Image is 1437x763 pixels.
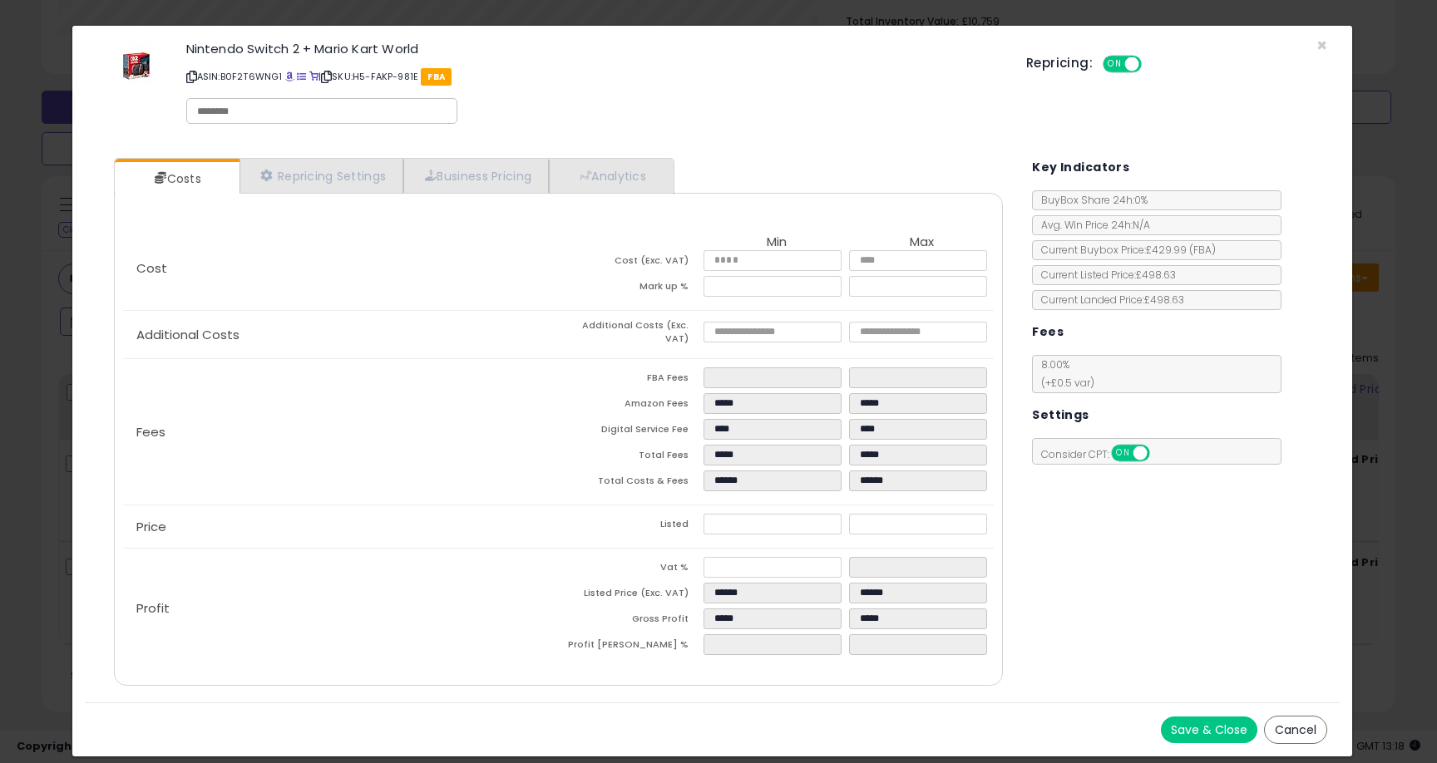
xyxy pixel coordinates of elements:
td: Mark up % [559,276,704,302]
td: Listed [559,514,704,539]
span: OFF [1148,446,1174,460]
td: Additional Costs (Exc. VAT) [559,319,704,350]
td: Amazon Fees [559,393,704,419]
a: BuyBox page [285,70,294,83]
h5: Fees [1032,322,1064,342]
p: Additional Costs [123,328,559,342]
h5: Repricing: [1026,57,1093,70]
td: Total Fees [559,445,704,470]
a: All offer listings [297,70,306,83]
a: Costs [115,162,238,195]
td: Total Costs & Fees [559,470,704,496]
span: Current Buybox Price: [1033,243,1216,257]
p: Fees [123,426,559,439]
th: Max [849,235,995,250]
span: FBA [421,68,452,86]
td: Vat % [559,557,704,583]
td: FBA Fees [559,367,704,393]
span: BuyBox Share 24h: 0% [1033,193,1148,207]
button: Cancel [1264,716,1327,744]
th: Min [704,235,849,250]
a: Business Pricing [403,159,549,193]
span: (+£0.5 var) [1033,376,1094,390]
span: Current Listed Price: £498.63 [1033,268,1176,282]
a: Analytics [549,159,672,193]
button: Save & Close [1161,716,1257,743]
a: Your listing only [309,70,319,83]
img: 41r8Wz02uiL._SL60_.jpg [111,42,160,87]
td: Profit [PERSON_NAME] % [559,634,704,660]
td: Cost (Exc. VAT) [559,250,704,276]
h3: Nintendo Switch 2 + Mario Kart World [186,42,1001,55]
p: Cost [123,262,559,275]
span: Current Landed Price: £498.63 [1033,293,1184,307]
td: Listed Price (Exc. VAT) [559,583,704,608]
span: £429.99 [1146,243,1216,257]
td: Gross Profit [559,608,704,634]
span: ON [1114,446,1134,460]
span: ( FBA ) [1189,243,1216,257]
p: Profit [123,602,559,615]
p: Price [123,520,559,534]
h5: Key Indicators [1032,157,1129,178]
span: ON [1104,57,1125,71]
span: Avg. Win Price 24h: N/A [1033,218,1150,232]
p: ASIN: B0F2T6WNG1 | SKU: H5-FAKP-981E [186,63,1001,90]
span: × [1316,33,1327,57]
span: 8.00 % [1033,357,1094,390]
span: OFF [1138,57,1165,71]
a: Repricing Settings [239,159,404,193]
span: Consider CPT: [1033,447,1172,461]
h5: Settings [1032,405,1089,426]
td: Digital Service Fee [559,419,704,445]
